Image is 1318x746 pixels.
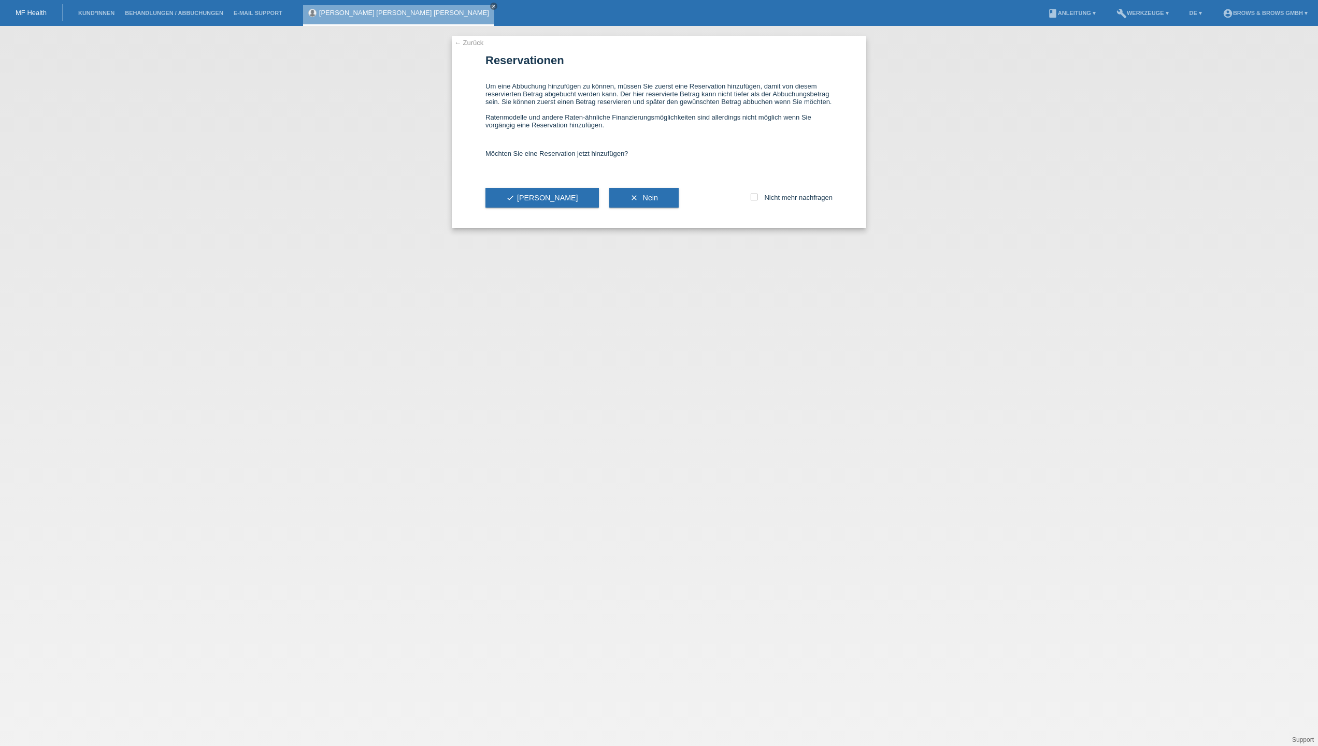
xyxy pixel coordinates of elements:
[319,9,489,17] a: [PERSON_NAME] [PERSON_NAME] [PERSON_NAME]
[485,139,833,168] div: Möchten Sie eine Reservation jetzt hinzufügen?
[490,3,497,10] a: close
[643,194,658,202] span: Nein
[1111,10,1174,16] a: buildWerkzeuge ▾
[485,72,833,139] div: Um eine Abbuchung hinzufügen zu können, müssen Sie zuerst eine Reservation hinzufügen, damit von ...
[609,188,679,208] button: clear Nein
[630,194,638,202] i: clear
[751,194,833,201] label: Nicht mehr nachfragen
[1217,10,1313,16] a: account_circleBrows & Brows GmbH ▾
[120,10,228,16] a: Behandlungen / Abbuchungen
[228,10,288,16] a: E-Mail Support
[491,4,496,9] i: close
[506,194,578,202] span: [PERSON_NAME]
[454,39,483,47] a: ← Zurück
[1116,8,1127,19] i: build
[1042,10,1101,16] a: bookAnleitung ▾
[1048,8,1058,19] i: book
[73,10,120,16] a: Kund*innen
[1292,736,1314,743] a: Support
[1223,8,1233,19] i: account_circle
[485,188,599,208] button: check[PERSON_NAME]
[485,54,833,67] h1: Reservationen
[506,194,514,202] i: check
[1184,10,1207,16] a: DE ▾
[16,9,47,17] a: MF Health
